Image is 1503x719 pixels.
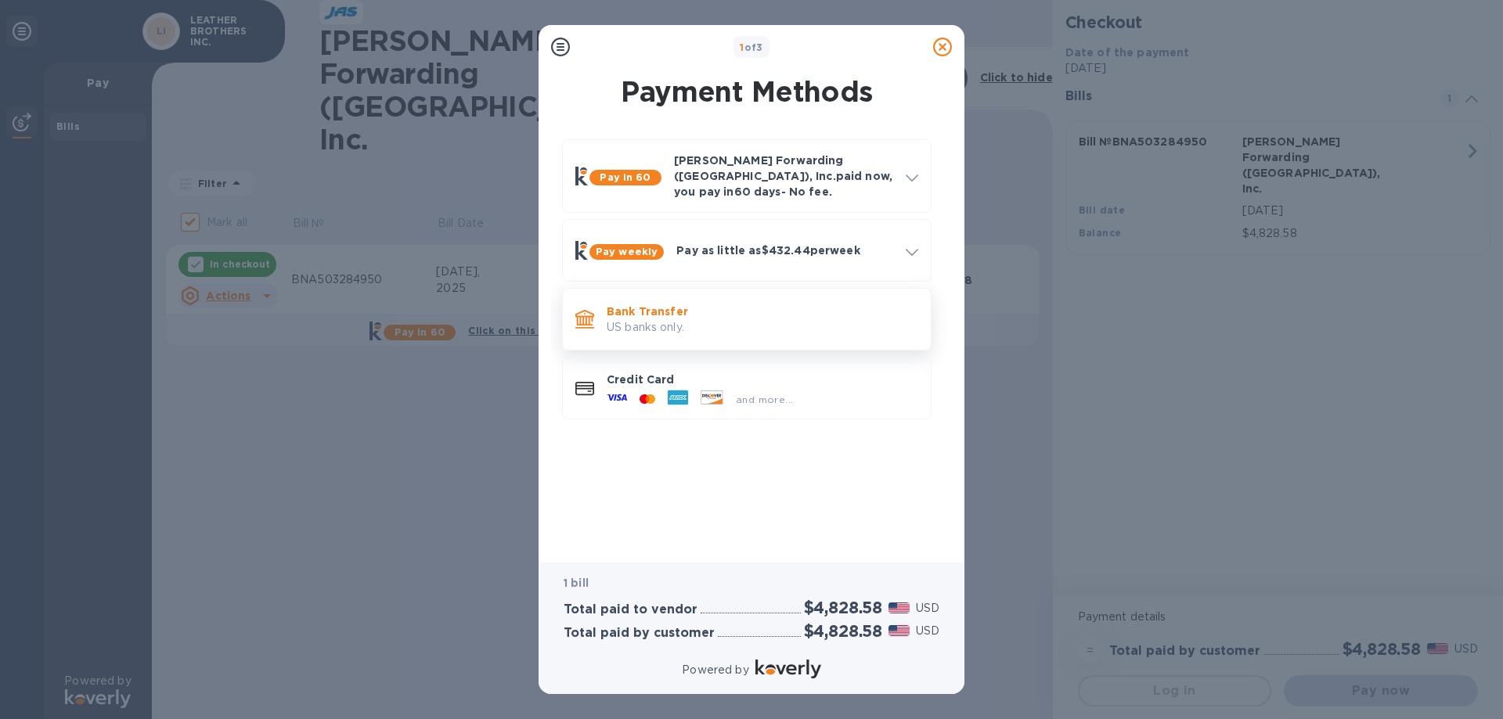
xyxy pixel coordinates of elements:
[804,598,882,617] h2: $4,828.58
[607,372,918,387] p: Credit Card
[559,75,935,108] h1: Payment Methods
[600,171,651,183] b: Pay in 60
[888,602,910,613] img: USD
[682,662,748,678] p: Powered by
[607,319,918,336] p: US banks only.
[888,625,910,636] img: USD
[740,41,744,53] span: 1
[607,304,918,319] p: Bank Transfer
[564,577,589,589] b: 1 bill
[755,660,821,678] img: Logo
[674,153,893,200] p: [PERSON_NAME] Forwarding ([GEOGRAPHIC_DATA]), Inc. paid now, you pay in 60 days - No fee.
[676,243,893,258] p: Pay as little as $432.44 per week
[736,394,793,405] span: and more...
[804,621,882,641] h2: $4,828.58
[564,602,697,617] h3: Total paid to vendor
[564,626,715,641] h3: Total paid by customer
[916,600,939,617] p: USD
[916,623,939,639] p: USD
[740,41,763,53] b: of 3
[596,246,658,257] b: Pay weekly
